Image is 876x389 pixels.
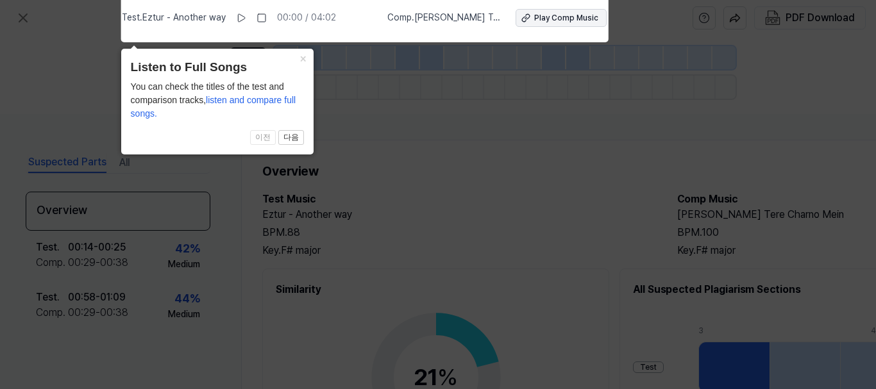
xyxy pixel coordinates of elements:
div: You can check the titles of the test and comparison tracks, [131,80,304,120]
button: Play Comp Music [516,9,607,27]
span: Test . Eztur - Another way [122,12,226,24]
span: listen and compare full songs. [131,95,296,119]
header: Listen to Full Songs [131,58,304,77]
span: Comp . [PERSON_NAME] Tere Charno Mein [387,12,500,24]
div: 00:00 / 04:02 [277,12,336,24]
button: 다음 [278,130,304,145]
button: Close [293,49,314,67]
div: Play Comp Music [534,13,598,24]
